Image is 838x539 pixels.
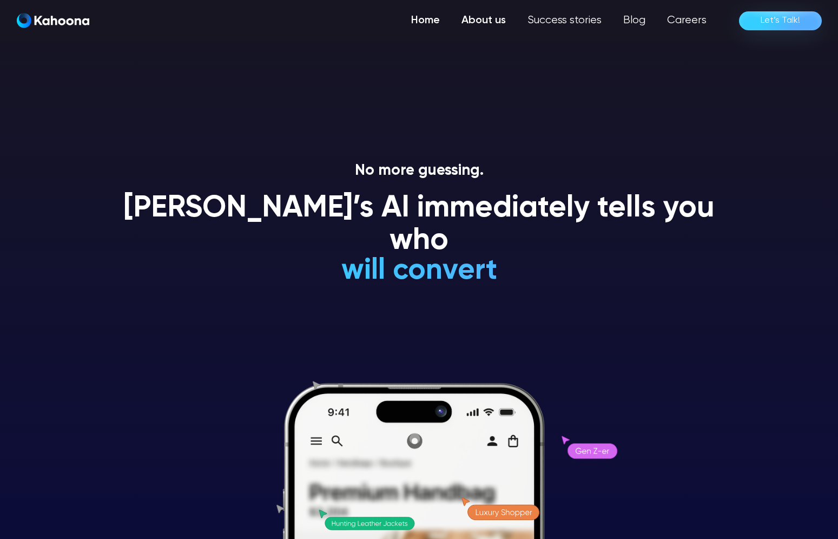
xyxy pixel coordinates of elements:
[400,10,451,31] a: Home
[260,255,578,287] h1: will convert
[517,10,612,31] a: Success stories
[111,193,728,257] h1: [PERSON_NAME]’s AI immediately tells you who
[451,10,517,31] a: About us
[17,13,89,28] img: Kahoona logo white
[656,10,717,31] a: Careers
[761,12,800,29] div: Let’s Talk!
[739,11,822,30] a: Let’s Talk!
[612,10,656,31] a: Blog
[111,162,728,180] p: No more guessing.
[17,13,89,29] a: home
